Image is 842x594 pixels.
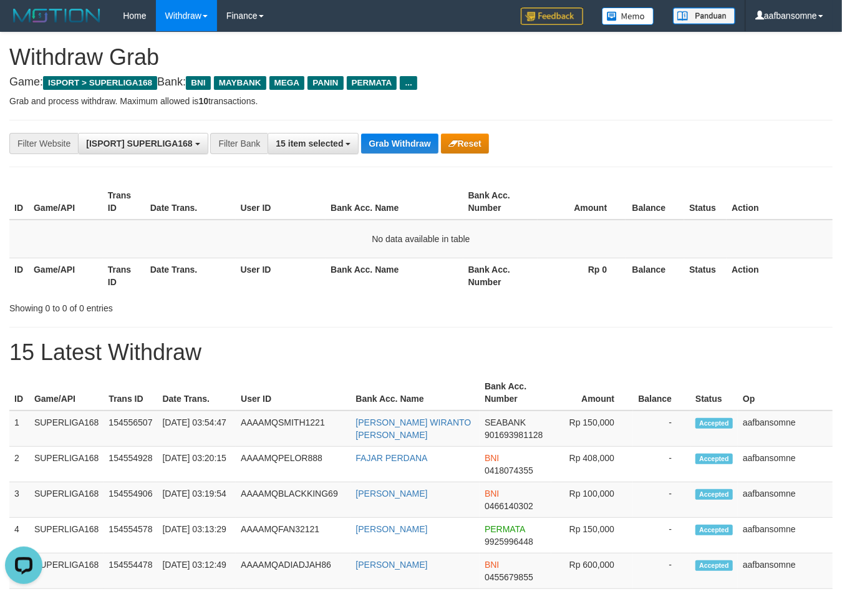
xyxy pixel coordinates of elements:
[236,411,351,447] td: AAAAMQSMITH1221
[9,45,833,70] h1: Withdraw Grab
[9,95,833,107] p: Grab and process withdraw. Maximum allowed is transactions.
[695,560,733,571] span: Accepted
[361,134,438,153] button: Grab Withdraw
[104,518,157,553] td: 154554578
[463,184,538,220] th: Bank Acc. Number
[186,76,210,90] span: BNI
[695,418,733,429] span: Accepted
[104,553,157,589] td: 154554478
[29,258,103,293] th: Game/API
[351,375,480,411] th: Bank Acc. Name
[9,184,29,220] th: ID
[29,411,104,447] td: SUPERLIGA168
[738,518,833,553] td: aafbansomne
[43,76,157,90] span: ISPORT > SUPERLIGA168
[485,572,533,582] span: Copy 0455679855 to clipboard
[9,297,342,314] div: Showing 0 to 0 of 0 entries
[326,184,463,220] th: Bank Acc. Name
[236,482,351,518] td: AAAAMQBLACKKING69
[551,447,634,482] td: Rp 408,000
[86,139,192,148] span: [ISPORT] SUPERLIGA168
[356,524,427,534] a: [PERSON_NAME]
[690,375,738,411] th: Status
[485,524,525,534] span: PERMATA
[78,133,208,154] button: [ISPORT] SUPERLIGA168
[236,184,326,220] th: User ID
[9,220,833,258] td: No data available in table
[236,518,351,553] td: AAAAMQFAN32121
[5,5,42,42] button: Open LiveChat chat widget
[727,184,833,220] th: Action
[347,76,397,90] span: PERMATA
[738,447,833,482] td: aafbansomne
[633,447,690,482] td: -
[104,482,157,518] td: 154554906
[29,553,104,589] td: SUPERLIGA168
[356,417,471,440] a: [PERSON_NAME] WIRANTO [PERSON_NAME]
[157,375,236,411] th: Date Trans.
[485,453,499,463] span: BNI
[103,184,145,220] th: Trans ID
[626,184,684,220] th: Balance
[145,184,236,220] th: Date Trans.
[9,133,78,154] div: Filter Website
[521,7,583,25] img: Feedback.jpg
[633,411,690,447] td: -
[157,553,236,589] td: [DATE] 03:12:49
[356,453,427,463] a: FAJAR PERDANA
[441,134,489,153] button: Reset
[269,76,305,90] span: MEGA
[276,139,343,148] span: 15 item selected
[738,411,833,447] td: aafbansomne
[157,482,236,518] td: [DATE] 03:19:54
[538,184,626,220] th: Amount
[538,258,626,293] th: Rp 0
[236,258,326,293] th: User ID
[29,447,104,482] td: SUPERLIGA168
[485,417,526,427] span: SEABANK
[551,375,634,411] th: Amount
[236,447,351,482] td: AAAAMQPELOR888
[214,76,266,90] span: MAYBANK
[633,482,690,518] td: -
[157,411,236,447] td: [DATE] 03:54:47
[9,482,29,518] td: 3
[307,76,343,90] span: PANIN
[695,454,733,464] span: Accepted
[157,518,236,553] td: [DATE] 03:13:29
[104,447,157,482] td: 154554928
[9,518,29,553] td: 4
[9,447,29,482] td: 2
[9,258,29,293] th: ID
[485,465,533,475] span: Copy 0418074355 to clipboard
[633,518,690,553] td: -
[157,447,236,482] td: [DATE] 03:20:15
[9,411,29,447] td: 1
[633,553,690,589] td: -
[485,501,533,511] span: Copy 0466140302 to clipboard
[684,184,727,220] th: Status
[400,76,417,90] span: ...
[485,560,499,570] span: BNI
[29,184,103,220] th: Game/API
[104,375,157,411] th: Trans ID
[551,411,634,447] td: Rp 150,000
[602,7,654,25] img: Button%20Memo.svg
[29,482,104,518] td: SUPERLIGA168
[9,375,29,411] th: ID
[103,258,145,293] th: Trans ID
[626,258,684,293] th: Balance
[356,489,427,499] a: [PERSON_NAME]
[738,375,833,411] th: Op
[695,525,733,535] span: Accepted
[9,6,104,25] img: MOTION_logo.png
[551,518,634,553] td: Rp 150,000
[145,258,236,293] th: Date Trans.
[633,375,690,411] th: Balance
[485,537,533,547] span: Copy 9925996448 to clipboard
[9,76,833,89] h4: Game: Bank:
[326,258,463,293] th: Bank Acc. Name
[463,258,538,293] th: Bank Acc. Number
[485,489,499,499] span: BNI
[236,375,351,411] th: User ID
